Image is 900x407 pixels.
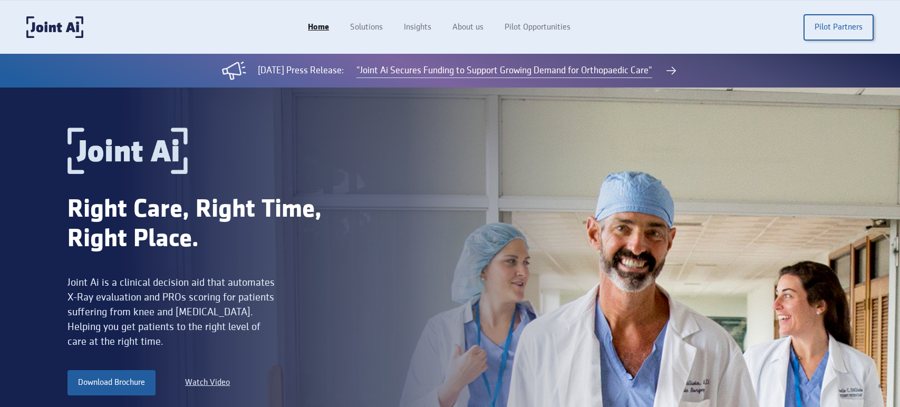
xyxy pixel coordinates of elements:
[67,370,156,395] a: Download Brochure
[67,275,278,349] div: Joint Ai is a clinical decision aid that automates X-Ray evaluation and PROs scoring for patients...
[804,14,874,41] a: Pilot Partners
[26,16,83,38] a: home
[258,64,344,77] div: [DATE] Press Release:
[297,17,340,37] a: Home
[393,17,442,37] a: Insights
[356,64,652,78] a: "Joint Ai Secures Funding to Support Growing Demand for Orthopaedic Care"
[185,376,230,389] a: Watch Video
[67,195,368,254] div: Right Care, Right Time, Right Place.
[442,17,494,37] a: About us
[340,17,393,37] a: Solutions
[494,17,581,37] a: Pilot Opportunities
